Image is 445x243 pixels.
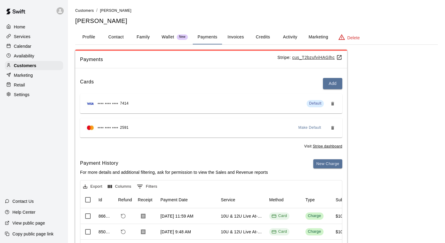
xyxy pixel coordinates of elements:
span: New [177,35,188,39]
div: basic tabs example [75,30,438,44]
p: Customers [14,63,36,69]
a: Retail [5,80,63,89]
div: Charge [308,213,321,219]
div: $10.00 [336,213,349,219]
span: Visit [304,144,342,150]
li: / [96,7,98,14]
button: Remove [328,123,337,133]
button: Remove [328,99,337,109]
button: Make Default [296,123,324,133]
div: Subtotal [333,191,363,208]
button: Payments [193,30,222,44]
div: Oct 2, 2025, 9:48 AM [160,229,191,235]
div: Payment Date [157,191,218,208]
p: Home [14,24,25,30]
div: 10U & 12U Live At-Bat Night: Pitcher Registration [221,213,263,219]
a: cus_T2bzufviHAGlhc [292,55,342,60]
p: Copy public page link [12,231,53,237]
a: Customers [5,61,63,70]
span: Refund payment [118,227,128,237]
span: Default [309,101,321,105]
div: 850436 [98,229,112,235]
div: Receipt [138,191,153,208]
button: Profile [75,30,102,44]
a: Customers [75,8,94,13]
div: Type [302,191,333,208]
button: Marketing [304,30,333,44]
button: Family [130,30,157,44]
a: Calendar [5,42,63,51]
p: Settings [14,92,30,98]
button: Select columns [106,182,133,191]
div: Service [221,191,235,208]
div: 866162 [98,213,112,219]
button: Show filters [135,182,159,191]
p: Retail [14,82,25,88]
button: Activity [276,30,304,44]
button: Add [323,78,342,89]
p: Contact Us [12,198,34,204]
a: Availability [5,51,63,60]
p: Services [14,34,31,40]
img: Credit card brand logo [85,101,96,107]
nav: breadcrumb [75,7,438,14]
div: Card [272,213,287,219]
div: Subtotal [336,191,352,208]
span: 2591 [120,125,128,131]
div: Method [266,191,302,208]
div: Refund [118,191,132,208]
p: View public page [12,220,45,226]
a: Marketing [5,71,63,80]
h6: Payment History [80,159,268,167]
div: Service [218,191,266,208]
p: Stripe: [277,54,342,61]
div: Method [269,191,284,208]
span: Make Default [298,125,321,131]
div: Receipt [135,191,157,208]
button: Contact [102,30,130,44]
span: 7414 [120,101,128,107]
div: Id [95,191,115,208]
div: $10.00 [336,229,349,235]
button: New Charge [313,159,342,169]
span: [PERSON_NAME] [100,8,131,13]
div: 10U & 12U Live At-Bat Night: Pitcher Registration [221,229,263,235]
a: Settings [5,90,63,99]
p: Wallet [162,34,174,40]
button: Download Receipt [138,211,149,222]
u: Stripe dashboard [313,144,342,148]
div: Payment Date [160,191,188,208]
p: Help Center [12,209,35,215]
a: Home [5,22,63,31]
div: Card [272,229,287,235]
div: Type [305,191,315,208]
p: Calendar [14,43,31,49]
div: Id [98,191,102,208]
p: For more details and additional filtering, ask for permission to view the Sales and Revenue reports [80,169,268,175]
span: Payments [80,56,277,63]
h6: Cards [80,78,94,89]
button: Download Receipt [138,226,149,237]
p: Marketing [14,72,33,78]
a: Services [5,32,63,41]
img: Credit card brand logo [85,125,96,131]
button: Export [82,182,104,191]
p: Delete [347,35,360,41]
span: Refund payment [118,211,128,221]
button: Credits [249,30,276,44]
button: Invoices [222,30,249,44]
p: Availability [14,53,34,59]
div: Charge [308,229,321,235]
div: Oct 10, 2025, 11:59 AM [160,213,193,219]
h5: [PERSON_NAME] [75,17,438,25]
